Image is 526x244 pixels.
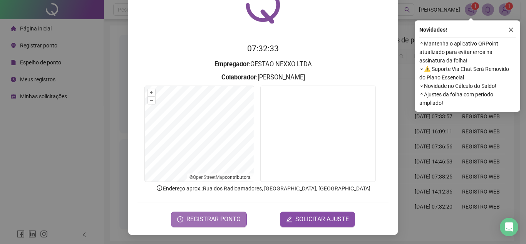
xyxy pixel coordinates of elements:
a: OpenStreetMap [193,175,225,180]
span: ⚬ Mantenha o aplicativo QRPoint atualizado para evitar erros na assinatura da folha! [419,39,516,65]
div: Open Intercom Messenger [500,218,518,236]
strong: Empregador [214,61,249,68]
span: ⚬ ⚠️ Suporte Via Chat Será Removido do Plano Essencial [419,65,516,82]
span: SOLICITAR AJUSTE [295,215,349,224]
span: ⚬ Novidade no Cálculo do Saldo! [419,82,516,90]
span: clock-circle [177,216,183,222]
button: – [148,97,155,104]
time: 07:32:33 [247,44,279,53]
button: editSOLICITAR AJUSTE [280,212,355,227]
li: © contributors. [189,175,251,180]
h3: : [PERSON_NAME] [137,72,389,82]
span: edit [286,216,292,222]
strong: Colaborador [221,74,256,81]
span: ⚬ Ajustes da folha com período ampliado! [419,90,516,107]
button: + [148,89,155,96]
span: REGISTRAR PONTO [186,215,241,224]
button: REGISTRAR PONTO [171,212,247,227]
span: close [508,27,514,32]
span: Novidades ! [419,25,447,34]
p: Endereço aprox. : Rua dos Radioamadores, [GEOGRAPHIC_DATA], [GEOGRAPHIC_DATA] [137,184,389,193]
h3: : GESTAO NEXXO LTDA [137,59,389,69]
span: info-circle [156,185,163,192]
